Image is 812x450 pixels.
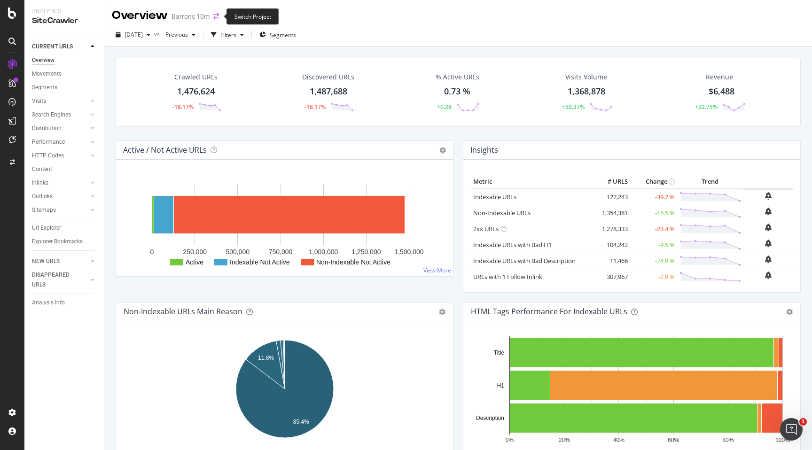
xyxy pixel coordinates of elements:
[593,269,630,285] td: 307,967
[32,237,83,247] div: Explorer Bookmarks
[593,221,630,237] td: 1,278,333
[302,72,354,82] div: Discovered URLs
[258,355,274,361] text: 11.8%
[471,307,627,316] div: HTML Tags Performance for Indexable URLs
[172,12,210,21] div: Barrons 10m
[183,248,207,256] text: 250,000
[565,72,607,82] div: Visits Volume
[32,96,46,106] div: Visits
[473,256,576,265] a: Indexable URLs with Bad Description
[32,110,88,120] a: Search Engines
[162,27,199,42] button: Previous
[630,237,677,253] td: -9.5 %
[32,8,96,16] div: Analytics
[269,248,293,256] text: 750,000
[423,266,451,274] a: View More
[32,270,79,290] div: DISAPPEARED URLS
[32,205,56,215] div: Sitemaps
[174,72,218,82] div: Crawled URLs
[32,83,57,93] div: Segments
[630,205,677,221] td: -15.5 %
[394,248,423,256] text: 1,500,000
[256,27,300,42] button: Segments
[722,436,734,443] text: 80%
[439,309,445,315] div: gear
[593,175,630,189] th: # URLS
[473,193,516,201] a: Indexable URLs
[150,248,154,256] text: 0
[351,248,381,256] text: 1,250,000
[630,175,677,189] th: Change
[32,110,71,120] div: Search Engines
[473,241,552,249] a: Indexable URLs with Bad H1
[497,382,505,388] text: H1
[213,13,219,20] div: arrow-right-arrow-left
[32,151,88,161] a: HTTP Codes
[470,144,498,156] h4: Insights
[32,151,64,161] div: HTTP Codes
[630,269,677,285] td: -2.9 %
[32,42,73,52] div: CURRENT URLS
[124,307,242,316] div: Non-Indexable URLs Main Reason
[630,221,677,237] td: -23.4 %
[494,349,505,356] text: Title
[780,418,803,441] iframe: Intercom live chat
[709,85,734,97] span: $6,488
[695,103,718,111] div: +22.75%
[32,137,88,147] a: Performance
[316,258,390,266] text: Non-Indexable Not Active
[32,69,97,79] a: Movements
[32,55,55,65] div: Overview
[293,419,309,425] text: 85.4%
[32,124,88,133] a: Distribution
[436,72,479,82] div: % Active URLs
[32,298,65,308] div: Analysis Info
[270,31,296,39] span: Segments
[123,144,207,156] h4: Active / Not Active URLs
[473,272,542,281] a: URLs with 1 Follow Inlink
[124,175,445,269] svg: A chart.
[310,85,347,98] div: 1,487,688
[124,336,445,445] svg: A chart.
[162,31,188,39] span: Previous
[32,42,88,52] a: CURRENT URLS
[32,256,88,266] a: NEW URLS
[220,31,236,39] div: Filters
[172,103,194,111] div: -18.17%
[112,8,168,23] div: Overview
[32,55,97,65] a: Overview
[593,253,630,269] td: 11,466
[593,237,630,253] td: 104,242
[706,72,733,82] span: Revenue
[668,436,679,443] text: 60%
[32,237,97,247] a: Explorer Bookmarks
[506,436,514,443] text: 0%
[32,96,88,106] a: Visits
[309,248,338,256] text: 1,000,000
[562,103,585,111] div: +50.37%
[226,8,279,25] div: Switch Project
[32,83,97,93] a: Segments
[207,27,248,42] button: Filters
[471,336,793,445] svg: A chart.
[765,224,772,231] div: bell-plus
[32,164,52,174] div: Content
[799,418,807,426] span: 1
[630,189,677,205] td: -39.2 %
[32,298,97,308] a: Analysis Info
[177,85,215,98] div: 1,476,624
[559,436,570,443] text: 20%
[786,309,793,315] div: gear
[186,258,203,266] text: Active
[593,189,630,205] td: 122,243
[765,240,772,247] div: bell-plus
[677,175,743,189] th: Trend
[154,30,162,38] span: vs
[765,256,772,263] div: bell-plus
[765,192,772,200] div: bell-plus
[765,272,772,279] div: bell-plus
[32,164,97,174] a: Content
